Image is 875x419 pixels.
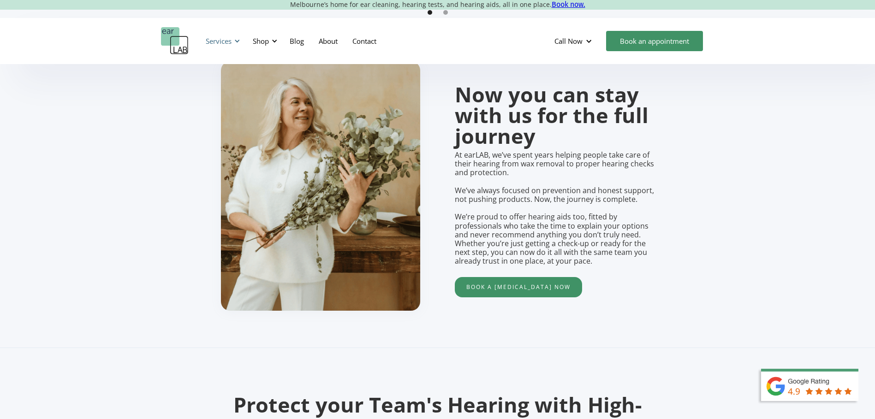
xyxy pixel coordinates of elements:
[443,10,448,15] div: Show slide 2 of 2
[455,80,649,150] strong: Now you can stay with us for the full journey
[554,36,583,46] div: Call Now
[161,27,189,55] a: home
[455,277,582,297] a: Book a [MEDICAL_DATA] now
[311,28,345,54] a: About
[455,151,654,266] p: At earLAB, we’ve spent years helping people take care of their hearing from wax removal to proper...
[547,27,601,55] div: Call Now
[428,10,432,15] div: Show slide 1 of 2
[606,31,703,51] a: Book an appointment
[253,36,269,46] div: Shop
[200,27,243,55] div: Services
[247,27,280,55] div: Shop
[345,28,384,54] a: Contact
[206,36,232,46] div: Services
[282,28,311,54] a: Blog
